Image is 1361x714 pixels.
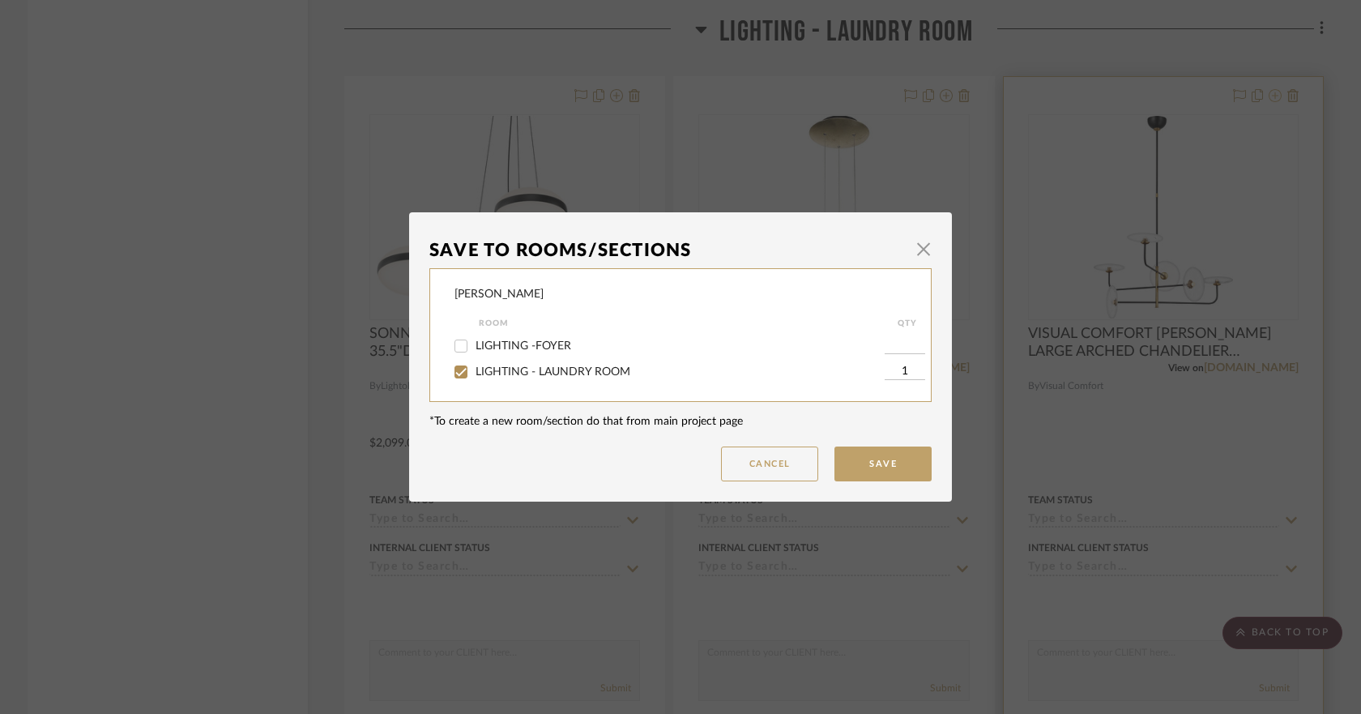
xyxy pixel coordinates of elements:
div: QTY [885,314,929,333]
span: LIGHTING -FOYER [476,340,571,352]
div: *To create a new room/section do that from main project page [429,413,932,430]
button: Close [907,233,940,265]
div: Save To Rooms/Sections [429,233,907,268]
button: Save [834,447,932,481]
dialog-header: Save To Rooms/Sections [429,233,932,268]
div: Room [479,314,885,333]
span: LIGHTING - LAUNDRY ROOM [476,366,630,378]
div: [PERSON_NAME] [454,286,544,303]
button: Cancel [721,447,818,481]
